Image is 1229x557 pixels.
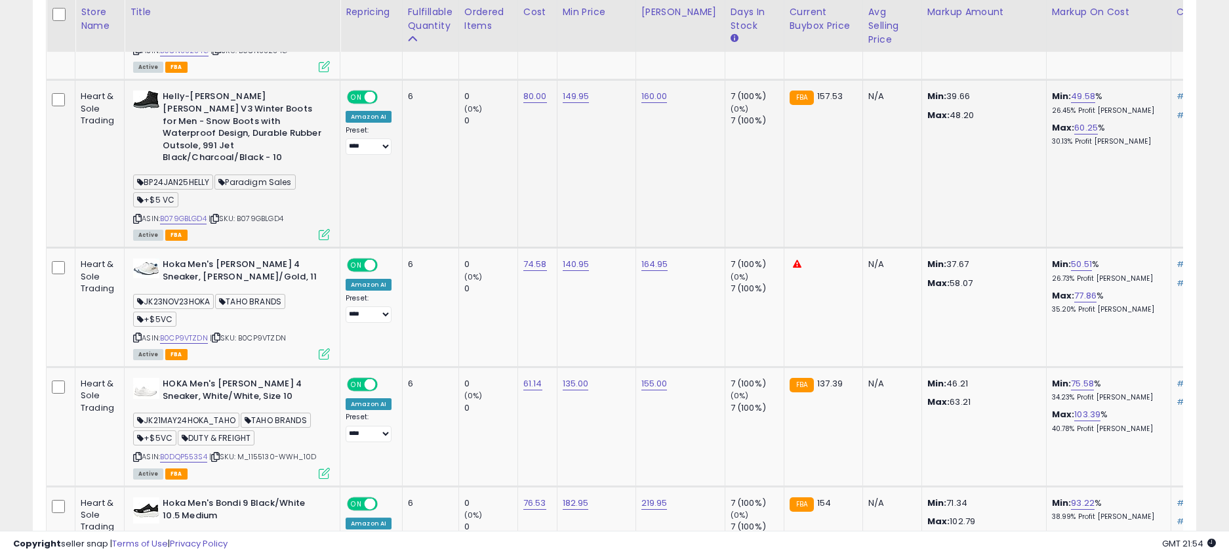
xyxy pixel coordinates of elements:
[1052,408,1075,421] b: Max:
[523,90,547,103] a: 80.00
[731,104,749,114] small: (0%)
[464,283,517,295] div: 0
[133,378,330,478] div: ASIN:
[81,5,119,33] div: Store Name
[211,45,287,56] span: | SKU: B0CN33234G
[133,378,159,399] img: 313lEI9fS7L._SL40_.jpg
[112,537,168,550] a: Terms of Use
[927,497,1036,509] p: 71.34
[464,378,517,390] div: 0
[133,258,159,278] img: 31lbw8KoW6L._SL40_.jpg
[1177,497,1205,509] span: #11,321
[1052,137,1161,146] p: 30.13% Profit [PERSON_NAME]
[523,258,547,271] a: 74.58
[165,230,188,241] span: FBA
[731,497,784,509] div: 7 (100%)
[1052,393,1161,402] p: 34.23% Profit [PERSON_NAME]
[133,497,159,524] img: 313d8-7BHXL._SL40_.jpg
[1052,409,1161,433] div: %
[346,111,392,123] div: Amazon AI
[133,349,163,360] span: All listings currently available for purchase on Amazon
[1052,121,1075,134] b: Max:
[868,5,916,47] div: Avg Selling Price
[346,279,392,291] div: Amazon AI
[641,5,719,19] div: [PERSON_NAME]
[790,497,814,512] small: FBA
[1052,274,1161,283] p: 26.73% Profit [PERSON_NAME]
[348,260,365,271] span: ON
[731,258,784,270] div: 7 (100%)
[464,258,517,270] div: 0
[563,258,590,271] a: 140.95
[731,33,738,45] small: Days In Stock.
[731,272,749,282] small: (0%)
[1071,90,1095,103] a: 49.58
[215,294,285,309] span: TAHO BRANDS
[563,377,589,390] a: 135.00
[1177,109,1198,121] span: #120
[133,468,163,480] span: All listings currently available for purchase on Amazon
[1052,290,1161,314] div: %
[178,430,254,445] span: DUTY & FREIGHT
[133,294,214,309] span: JK23NOV23HOKA
[1052,5,1165,19] div: Markup on Cost
[163,497,322,525] b: Hoka Men's Bondi 9 Black/White 10.5 Medium
[133,192,178,207] span: +$5 VC
[464,272,483,282] small: (0%)
[346,398,392,410] div: Amazon AI
[1071,377,1094,390] a: 75.58
[133,175,213,190] span: BP24JAN25HELLY
[1177,90,1218,102] span: #237,883
[927,497,947,509] strong: Min:
[1052,90,1072,102] b: Min:
[927,377,947,390] strong: Min:
[133,230,163,241] span: All listings currently available for purchase on Amazon
[1074,121,1098,134] a: 60.25
[1071,497,1095,510] a: 93.22
[163,258,322,286] b: Hoka Men's [PERSON_NAME] 4 Sneaker, [PERSON_NAME]/Gold, 11
[817,377,843,390] span: 137.39
[523,377,542,390] a: 61.14
[927,258,1036,270] p: 37.67
[927,396,1036,408] p: 63.21
[1177,258,1216,270] span: #174,050
[927,278,1036,289] p: 58.07
[346,518,392,529] div: Amazon AI
[1052,497,1161,522] div: %
[130,5,334,19] div: Title
[163,378,322,405] b: HOKA Men's [PERSON_NAME] 4 Sneaker, White/White, Size 10
[376,260,397,271] span: OFF
[1177,396,1201,408] span: #306
[1052,289,1075,302] b: Max:
[81,378,114,414] div: Heart & Sole Trading
[163,91,322,167] b: Helly-[PERSON_NAME] [PERSON_NAME] V3 Winter Boots for Men - Snow Boots with Waterproof Design, Du...
[408,91,449,102] div: 6
[1052,122,1161,146] div: %
[790,5,857,33] div: Current Buybox Price
[563,497,589,510] a: 182.95
[817,90,843,102] span: 157.53
[81,497,114,533] div: Heart & Sole Trading
[927,91,1036,102] p: 39.66
[133,430,176,445] span: +$5VC
[1162,537,1216,550] span: 2025-10-13 21:54 GMT
[160,333,208,344] a: B0CP9VTZDN
[927,396,950,408] strong: Max:
[464,115,517,127] div: 0
[868,258,912,270] div: N/A
[1052,305,1161,314] p: 35.20% Profit [PERSON_NAME]
[641,497,668,510] a: 219.95
[81,91,114,127] div: Heart & Sole Trading
[165,62,188,73] span: FBA
[927,90,947,102] strong: Min:
[1052,497,1072,509] b: Min:
[868,91,912,102] div: N/A
[641,377,668,390] a: 155.00
[927,258,947,270] strong: Min:
[346,413,392,442] div: Preset:
[1052,377,1072,390] b: Min:
[868,378,912,390] div: N/A
[1071,258,1092,271] a: 50.51
[1052,91,1161,115] div: %
[464,104,483,114] small: (0%)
